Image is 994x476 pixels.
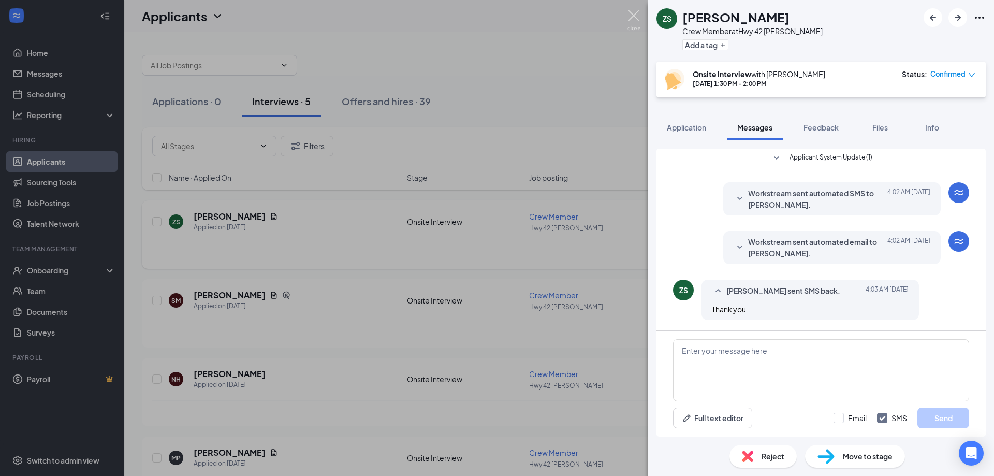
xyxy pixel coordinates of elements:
[667,123,706,132] span: Application
[790,152,872,165] span: Applicant System Update (1)
[924,8,942,27] button: ArrowLeftNew
[693,79,825,88] div: [DATE] 1:30 PM - 2:00 PM
[693,69,825,79] div: with [PERSON_NAME]
[720,42,726,48] svg: Plus
[770,152,872,165] button: SmallChevronDownApplicant System Update (1)
[682,39,728,50] button: PlusAdd a tag
[887,236,930,259] span: [DATE] 4:02 AM
[866,285,909,297] span: [DATE] 4:03 AM
[693,69,751,79] b: Onsite Interview
[726,285,840,297] span: [PERSON_NAME] sent SMS back.
[959,441,984,466] div: Open Intercom Messenger
[770,152,783,165] svg: SmallChevronDown
[712,285,724,297] svg: SmallChevronUp
[952,11,964,24] svg: ArrowRight
[673,408,752,428] button: Full text editorPen
[663,13,671,24] div: ZS
[948,8,967,27] button: ArrowRight
[748,236,884,259] span: Workstream sent automated email to [PERSON_NAME].
[917,408,969,428] button: Send
[748,187,884,210] span: Workstream sent automated SMS to [PERSON_NAME].
[925,123,939,132] span: Info
[737,123,772,132] span: Messages
[734,241,746,254] svg: SmallChevronDown
[887,187,930,210] span: [DATE] 4:02 AM
[968,71,975,79] span: down
[734,193,746,205] svg: SmallChevronDown
[762,451,784,462] span: Reject
[953,186,965,199] svg: WorkstreamLogo
[682,8,790,26] h1: [PERSON_NAME]
[682,413,692,423] svg: Pen
[902,69,927,79] div: Status :
[953,235,965,248] svg: WorkstreamLogo
[930,69,966,79] span: Confirmed
[682,26,823,36] div: Crew Member at Hwy 42 [PERSON_NAME]
[973,11,986,24] svg: Ellipses
[927,11,939,24] svg: ArrowLeftNew
[843,451,893,462] span: Move to stage
[679,285,688,295] div: ZS
[712,305,746,314] span: Thank you
[803,123,839,132] span: Feedback
[872,123,888,132] span: Files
